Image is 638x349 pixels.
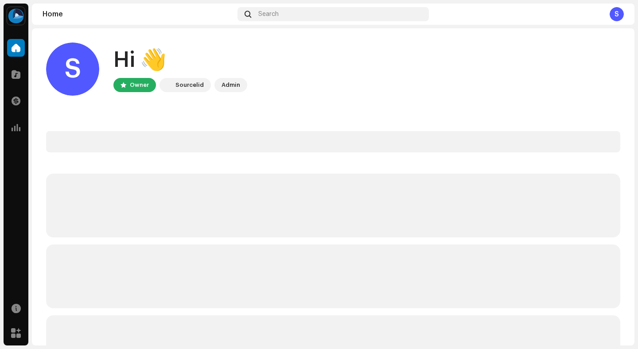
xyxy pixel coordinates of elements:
[258,11,279,18] span: Search
[113,46,247,74] div: Hi 👋
[46,43,99,96] div: S
[222,80,240,90] div: Admin
[7,7,25,25] img: 31a4402c-14a3-4296-bd18-489e15b936d7
[130,80,149,90] div: Owner
[43,11,234,18] div: Home
[175,80,204,90] div: Sourcelid
[610,7,624,21] div: S
[161,80,172,90] img: 31a4402c-14a3-4296-bd18-489e15b936d7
